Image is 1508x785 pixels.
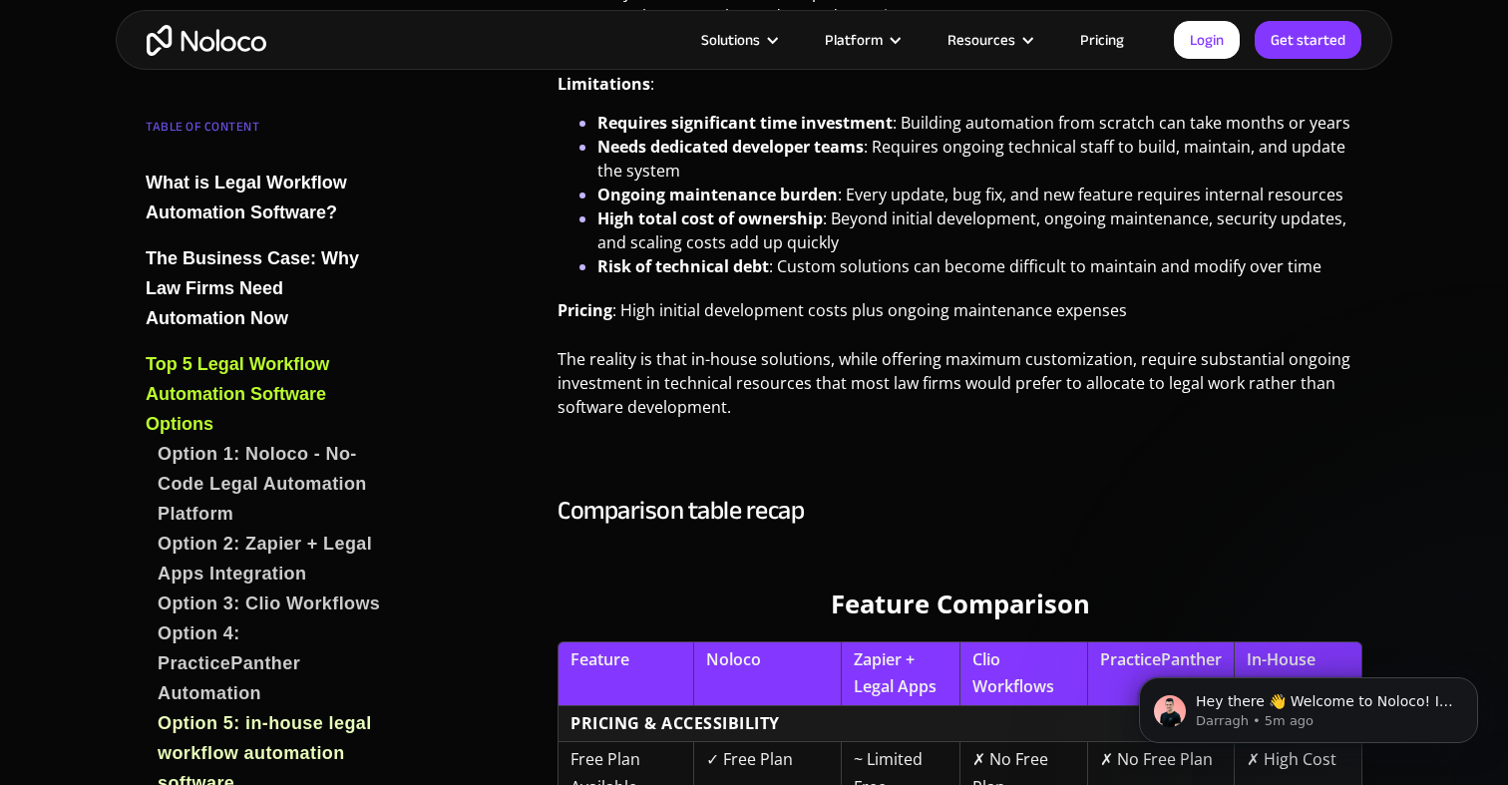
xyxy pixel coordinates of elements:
strong: Risk of technical debt [597,255,769,277]
li: : Requires ongoing technical staff to build, maintain, and update the system [597,135,1362,183]
strong: Limitations [558,73,650,95]
a: Login [1174,21,1240,59]
a: Top 5 Legal Workflow Automation Software Options [146,349,387,439]
strong: Ongoing maintenance burden [597,184,838,205]
a: home [147,25,266,56]
a: Option 4: PracticePanther Automation [158,618,387,708]
div: Option 3: Clio Workflows [158,589,380,618]
th: Zapier + Legal Apps [841,641,959,706]
div: Platform [800,27,923,53]
p: : High initial development costs plus ongoing maintenance expenses [558,298,1362,337]
a: Pricing [1055,27,1149,53]
div: Solutions [701,27,760,53]
div: Resources [947,27,1015,53]
li: : Custom solutions can become difficult to maintain and modify over time [597,254,1362,278]
caption: Feature Comparison [558,583,1362,626]
strong: Pricing [558,299,612,321]
div: Platform [825,27,883,53]
strong: High total cost of ownership [597,207,823,229]
div: Solutions [676,27,800,53]
strong: Needs dedicated developer teams [597,136,864,158]
a: Option 1: Noloco - No-Code Legal Automation Platform [158,439,387,529]
div: Resources [923,27,1055,53]
th: PracticePanther [1087,641,1235,706]
td: PRICING & ACCESSIBILITY [558,706,1362,742]
li: : Building automation from scratch can take months or years [597,111,1362,135]
iframe: Intercom notifications message [1109,635,1508,775]
strong: Requires significant time investment [597,112,893,134]
li: : Every update, bug fix, and new feature requires internal resources [597,183,1362,206]
h3: Comparison table recap [558,496,1362,526]
p: The reality is that in-house solutions, while offering maximum customization, require substantial... [558,347,1362,458]
p: : [558,72,1362,111]
th: Feature [558,641,693,706]
li: : Beyond initial development, ongoing maintenance, security updates, and scaling costs add up qui... [597,206,1362,254]
a: What is Legal Workflow Automation Software? [146,168,387,227]
th: Clio Workflows [959,641,1087,706]
a: The Business Case: Why Law Firms Need Automation Now [146,243,387,333]
a: Option 3: Clio Workflows [158,589,387,618]
th: Noloco [693,641,841,706]
a: Get started [1255,21,1361,59]
div: TABLE OF CONTENT [146,112,387,152]
a: Option 2: Zapier + Legal Apps Integration [158,529,387,589]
